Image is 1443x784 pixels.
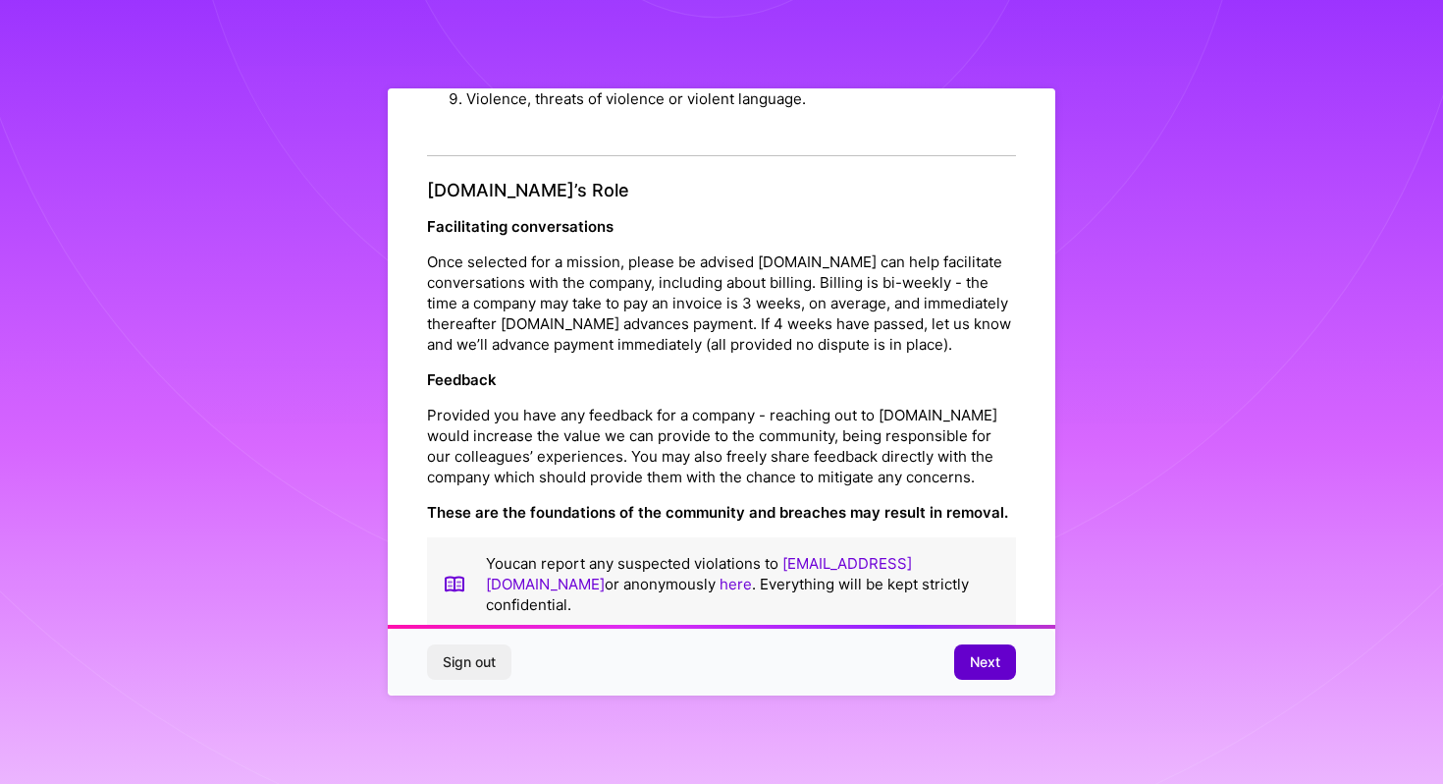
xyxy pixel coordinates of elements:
p: Once selected for a mission, please be advised [DOMAIN_NAME] can help facilitate conversations wi... [427,252,1016,355]
span: Sign out [443,652,496,672]
strong: These are the foundations of the community and breaches may result in removal. [427,503,1008,522]
button: Next [954,644,1016,680]
button: Sign out [427,644,511,680]
span: Next [970,652,1000,672]
strong: Facilitating conversations [427,217,614,236]
li: Violence, threats of violence or violent language. [466,81,1016,117]
strong: Feedback [427,370,497,389]
p: Provided you have any feedback for a company - reaching out to [DOMAIN_NAME] would increase the v... [427,405,1016,487]
img: book icon [443,553,466,615]
p: You can report any suspected violations to or anonymously . Everything will be kept strictly conf... [486,553,1000,615]
h4: [DOMAIN_NAME]’s Role [427,180,1016,201]
a: here [720,575,752,593]
a: [EMAIL_ADDRESS][DOMAIN_NAME] [486,554,912,593]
